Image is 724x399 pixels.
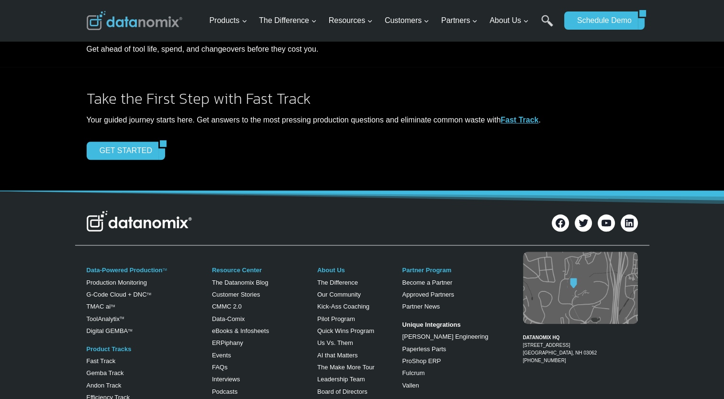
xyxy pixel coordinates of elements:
[402,382,419,389] a: Vallen
[490,14,529,27] span: About Us
[212,279,268,286] a: The Datanomix Blog
[523,343,597,355] a: [STREET_ADDRESS][GEOGRAPHIC_DATA], NH 03062
[402,279,452,286] a: Become a Partner
[317,388,368,395] a: Board of Directors
[87,31,355,55] p: Get ahead of tool life, spend, and changeovers before they cost you.
[564,11,638,30] a: Schedule Demo
[212,303,242,310] a: CMMC 2.0
[205,5,559,36] nav: Primary Navigation
[120,316,124,320] a: TM
[402,303,440,310] a: Partner News
[385,14,429,27] span: Customers
[523,326,638,365] figcaption: [PHONE_NUMBER]
[317,279,358,286] a: The Difference
[402,333,488,340] a: [PERSON_NAME] Engineering
[212,352,231,359] a: Events
[87,91,618,106] h2: Take the First Step with Fast Track
[111,304,115,308] sup: TM
[87,369,124,377] a: Gemba Track
[402,291,454,298] a: Approved Partners
[87,382,122,389] a: Andon Track
[147,292,151,296] sup: TM
[212,376,240,383] a: Interviews
[87,303,115,310] a: TMAC aiTM
[402,369,424,377] a: Fulcrum
[317,291,361,298] a: Our Community
[209,14,247,27] span: Products
[317,352,358,359] a: AI that Matters
[402,266,451,274] a: Partner Program
[212,291,260,298] a: Customer Stories
[541,15,553,36] a: Search
[402,357,441,365] a: ProShop ERP
[87,357,116,365] a: Fast Track
[212,327,269,334] a: eBooks & Infosheets
[212,315,245,322] a: Data-Comix
[128,329,132,332] sup: TM
[317,315,355,322] a: Pilot Program
[87,11,182,30] img: Datanomix
[259,14,317,27] span: The Difference
[87,327,133,334] a: Digital GEMBATM
[87,142,158,160] a: GET STARTED
[317,327,374,334] a: Quick Wins Program
[87,211,192,232] img: Datanomix Logo
[87,266,163,274] a: Data-Powered Production
[317,266,345,274] a: About Us
[162,268,167,271] a: TM
[317,376,365,383] a: Leadership Team
[317,303,369,310] a: Kick-Ass Coaching
[523,252,638,324] img: Datanomix map image
[501,116,538,124] a: Fast Track
[87,291,151,298] a: G-Code Cloud + DNCTM
[317,339,353,346] a: Us Vs. Them
[441,14,478,27] span: Partners
[329,14,373,27] span: Resources
[212,266,262,274] a: Resource Center
[87,114,618,126] p: Your guided journey starts here. Get answers to the most pressing production questions and elimin...
[87,315,120,322] a: ToolAnalytix
[402,345,446,353] a: Paperless Parts
[523,335,560,340] strong: DATANOMIX HQ
[212,364,228,371] a: FAQs
[87,345,132,353] a: Product Tracks
[87,279,147,286] a: Production Monitoring
[402,321,460,328] strong: Unique Integrations
[212,388,237,395] a: Podcasts
[212,339,243,346] a: ERPiphany
[317,364,375,371] a: The Make More Tour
